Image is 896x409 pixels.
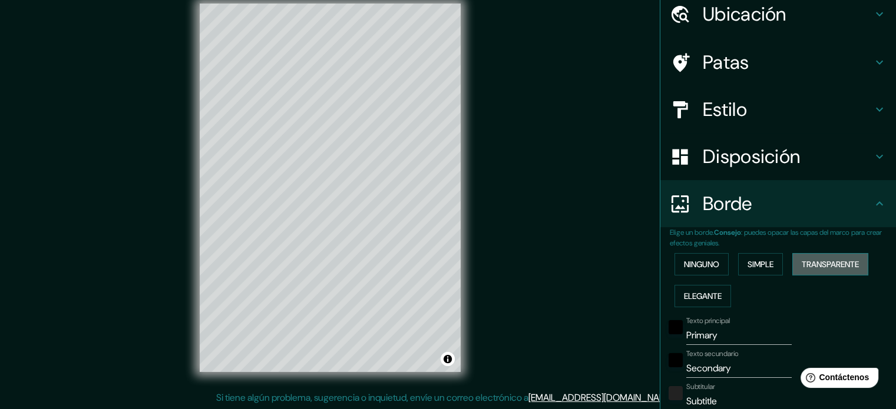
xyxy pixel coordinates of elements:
font: Simple [748,259,773,270]
div: Patas [660,39,896,86]
font: Consejo [714,228,741,237]
iframe: Lanzador de widgets de ayuda [791,363,883,396]
font: : puedes opacar las capas del marco para crear efectos geniales. [670,228,882,248]
font: Ubicación [703,2,786,26]
font: Elige un borde. [670,228,714,237]
font: Ninguno [684,259,719,270]
div: Estilo [660,86,896,133]
button: Elegante [675,285,731,307]
font: Si tiene algún problema, sugerencia o inquietud, envíe un correo electrónico a [216,391,528,404]
font: Elegante [684,291,722,301]
button: Simple [738,253,783,275]
font: Borde [703,191,752,216]
div: Disposición [660,133,896,180]
font: Texto principal [686,316,730,325]
button: Transparente [792,253,868,275]
button: color-222222 [669,386,683,400]
font: Disposición [703,144,800,169]
font: Subtitular [686,382,715,391]
button: Ninguno [675,253,729,275]
button: negro [669,353,683,367]
button: Activar o desactivar atribución [441,352,455,366]
font: Patas [703,50,749,75]
a: [EMAIL_ADDRESS][DOMAIN_NAME] [528,391,674,404]
font: Estilo [703,97,747,122]
div: Borde [660,180,896,227]
button: negro [669,320,683,334]
font: Texto secundario [686,349,739,358]
font: Transparente [802,259,859,270]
